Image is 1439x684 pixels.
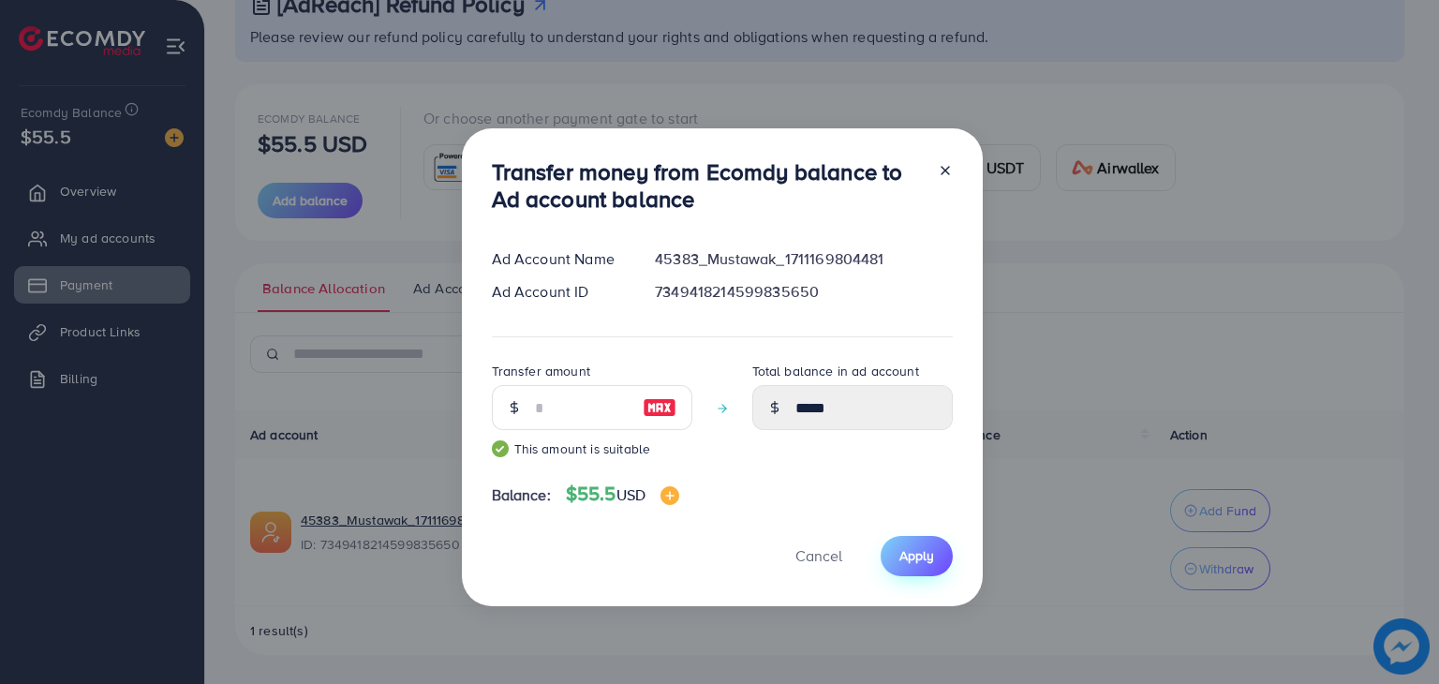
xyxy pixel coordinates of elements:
img: image [660,486,679,505]
span: Balance: [492,484,551,506]
div: 7349418214599835650 [640,281,967,303]
img: image [643,396,676,419]
img: guide [492,440,509,457]
span: USD [616,484,645,505]
button: Cancel [772,536,866,576]
h3: Transfer money from Ecomdy balance to Ad account balance [492,158,923,213]
div: 45383_Mustawak_1711169804481 [640,248,967,270]
small: This amount is suitable [492,439,692,458]
h4: $55.5 [566,483,679,506]
span: Cancel [795,545,842,566]
label: Transfer amount [492,362,590,380]
button: Apply [881,536,953,576]
label: Total balance in ad account [752,362,919,380]
div: Ad Account Name [477,248,641,270]
div: Ad Account ID [477,281,641,303]
span: Apply [899,546,934,565]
